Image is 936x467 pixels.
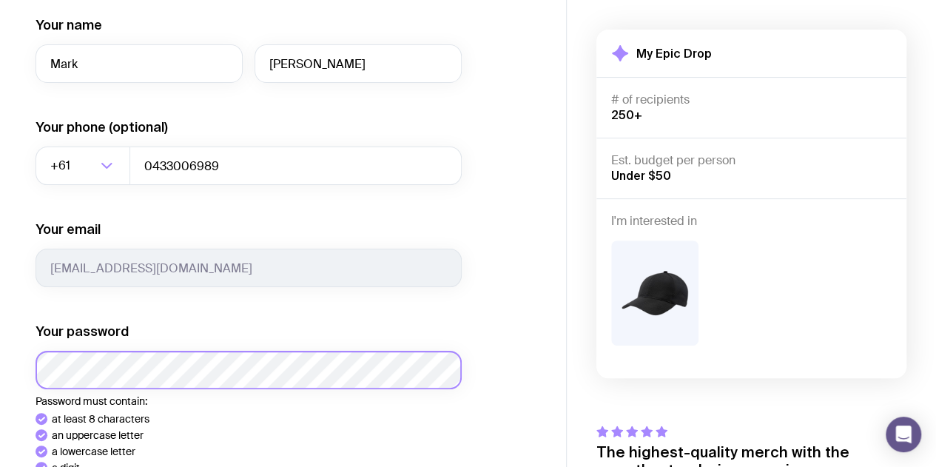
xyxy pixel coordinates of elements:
[50,147,73,185] span: +61
[52,413,149,425] p: at least 8 characters
[886,417,921,452] div: Open Intercom Messenger
[611,153,892,168] h4: Est. budget per person
[36,118,168,136] label: Your phone (optional)
[36,44,243,83] input: First name
[611,93,892,107] h4: # of recipients
[636,46,712,61] h2: My Epic Drop
[36,147,130,185] div: Search for option
[36,221,101,238] label: Your email
[36,249,462,287] input: you@email.com
[255,44,462,83] input: Last name
[36,395,462,407] p: Password must contain:
[36,323,129,340] label: Your password
[129,147,462,185] input: 0400123456
[52,429,144,441] p: an uppercase letter
[611,169,671,182] span: Under $50
[73,147,96,185] input: Search for option
[611,214,892,229] h4: I'm interested in
[36,16,102,34] label: Your name
[611,108,642,121] span: 250+
[52,446,135,457] p: a lowercase letter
